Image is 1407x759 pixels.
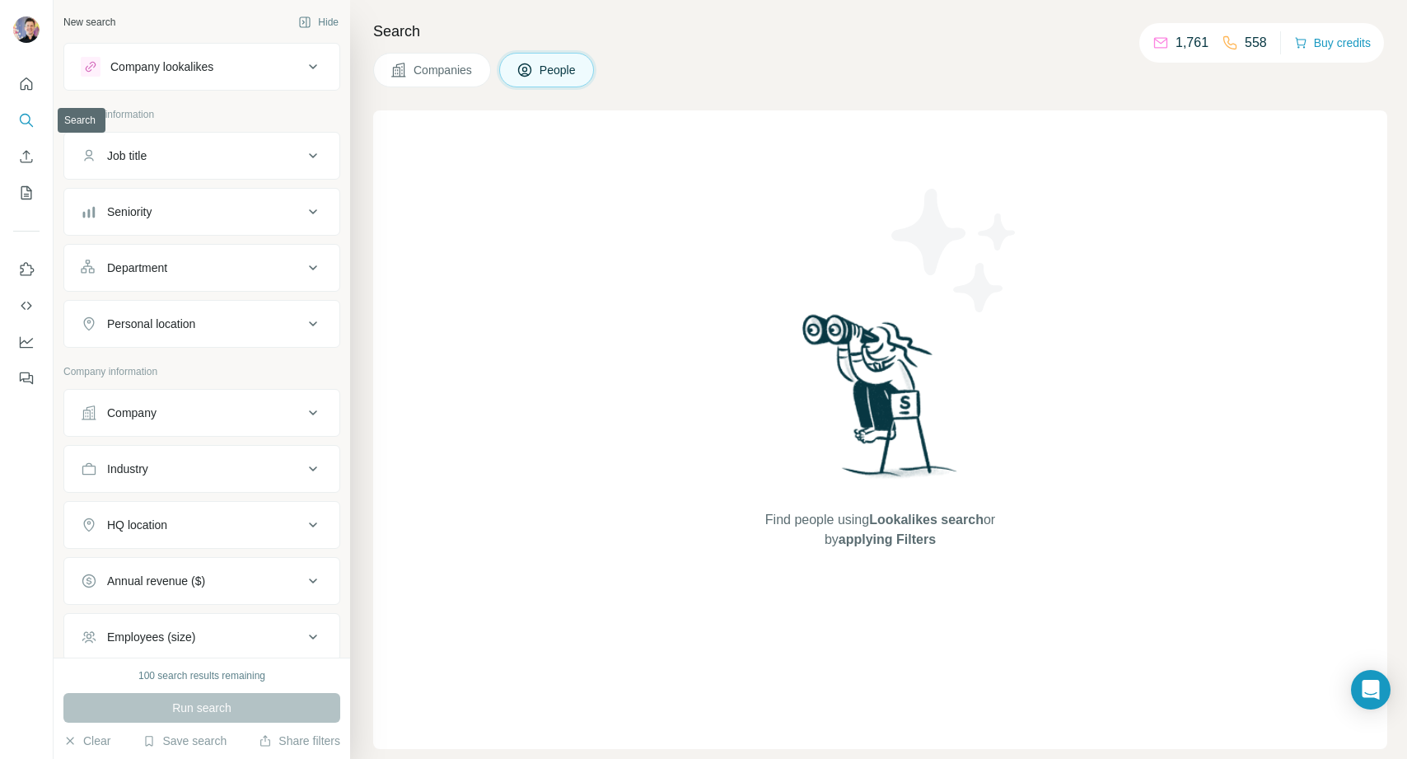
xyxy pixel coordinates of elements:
[839,532,936,546] span: applying Filters
[373,20,1387,43] h4: Search
[107,204,152,220] div: Seniority
[63,107,340,122] p: Personal information
[13,105,40,135] button: Search
[1294,31,1371,54] button: Buy credits
[13,327,40,357] button: Dashboard
[13,363,40,393] button: Feedback
[869,513,984,527] span: Lookalikes search
[287,10,350,35] button: Hide
[64,617,339,657] button: Employees (size)
[107,573,205,589] div: Annual revenue ($)
[63,364,340,379] p: Company information
[13,69,40,99] button: Quick start
[748,510,1012,550] span: Find people using or by
[13,142,40,171] button: Enrich CSV
[13,255,40,284] button: Use Surfe on LinkedIn
[64,136,339,176] button: Job title
[107,517,167,533] div: HQ location
[64,304,339,344] button: Personal location
[414,62,474,78] span: Companies
[1176,33,1208,53] p: 1,761
[107,148,147,164] div: Job title
[540,62,577,78] span: People
[259,733,340,749] button: Share filters
[143,733,227,749] button: Save search
[64,393,339,433] button: Company
[881,176,1029,325] img: Surfe Illustration - Stars
[110,59,213,75] div: Company lookalikes
[107,461,148,477] div: Industry
[64,192,339,232] button: Seniority
[63,733,110,749] button: Clear
[1245,33,1267,53] p: 558
[64,449,339,489] button: Industry
[107,629,195,645] div: Employees (size)
[795,310,966,494] img: Surfe Illustration - Woman searching with binoculars
[13,178,40,208] button: My lists
[64,505,339,545] button: HQ location
[64,561,339,601] button: Annual revenue ($)
[107,260,167,276] div: Department
[13,16,40,43] img: Avatar
[13,291,40,321] button: Use Surfe API
[63,15,115,30] div: New search
[107,316,195,332] div: Personal location
[1351,670,1391,710] div: Open Intercom Messenger
[107,405,157,421] div: Company
[64,248,339,288] button: Department
[138,668,265,683] div: 100 search results remaining
[64,47,339,87] button: Company lookalikes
